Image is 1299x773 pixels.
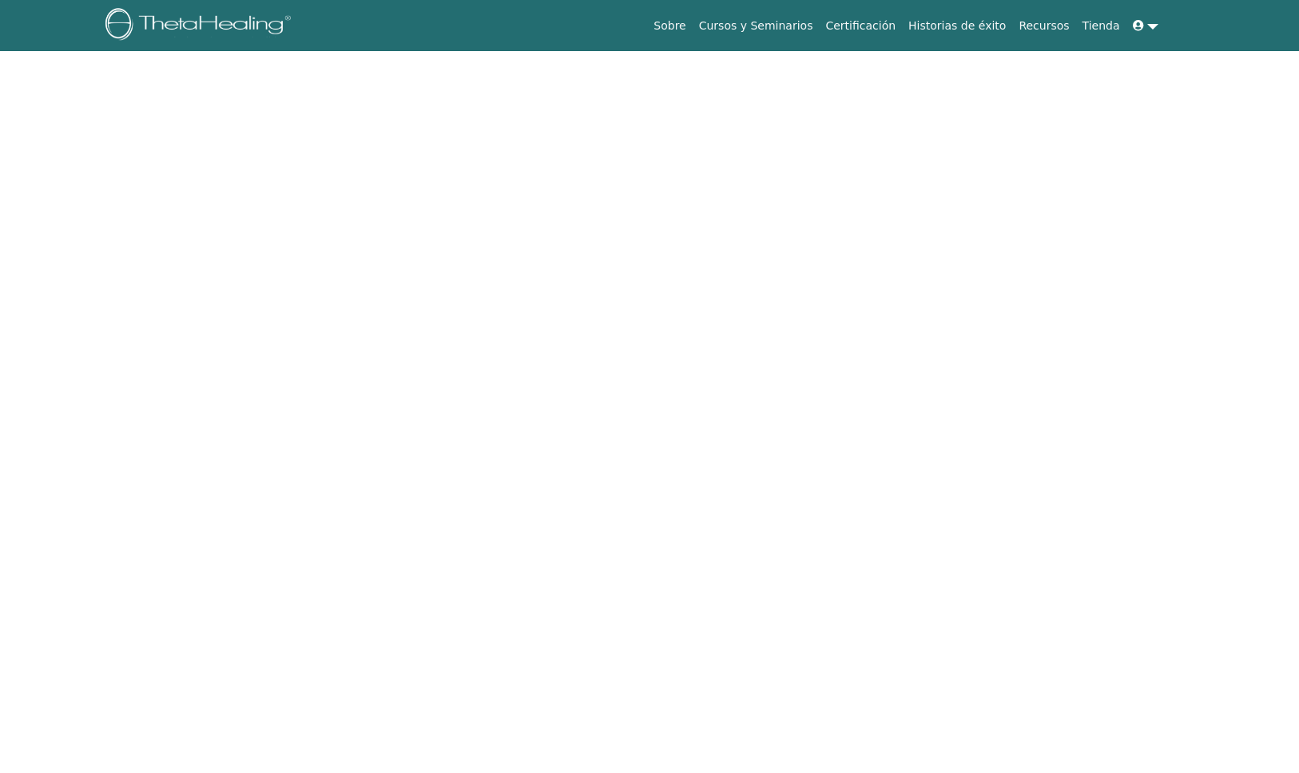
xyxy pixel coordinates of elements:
a: Sobre [647,11,692,41]
a: Cursos y Seminarios [693,11,820,41]
img: logo.png [105,8,296,44]
a: Historias de éxito [902,11,1012,41]
a: Certificación [819,11,902,41]
a: Recursos [1012,11,1075,41]
a: Tienda [1076,11,1126,41]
